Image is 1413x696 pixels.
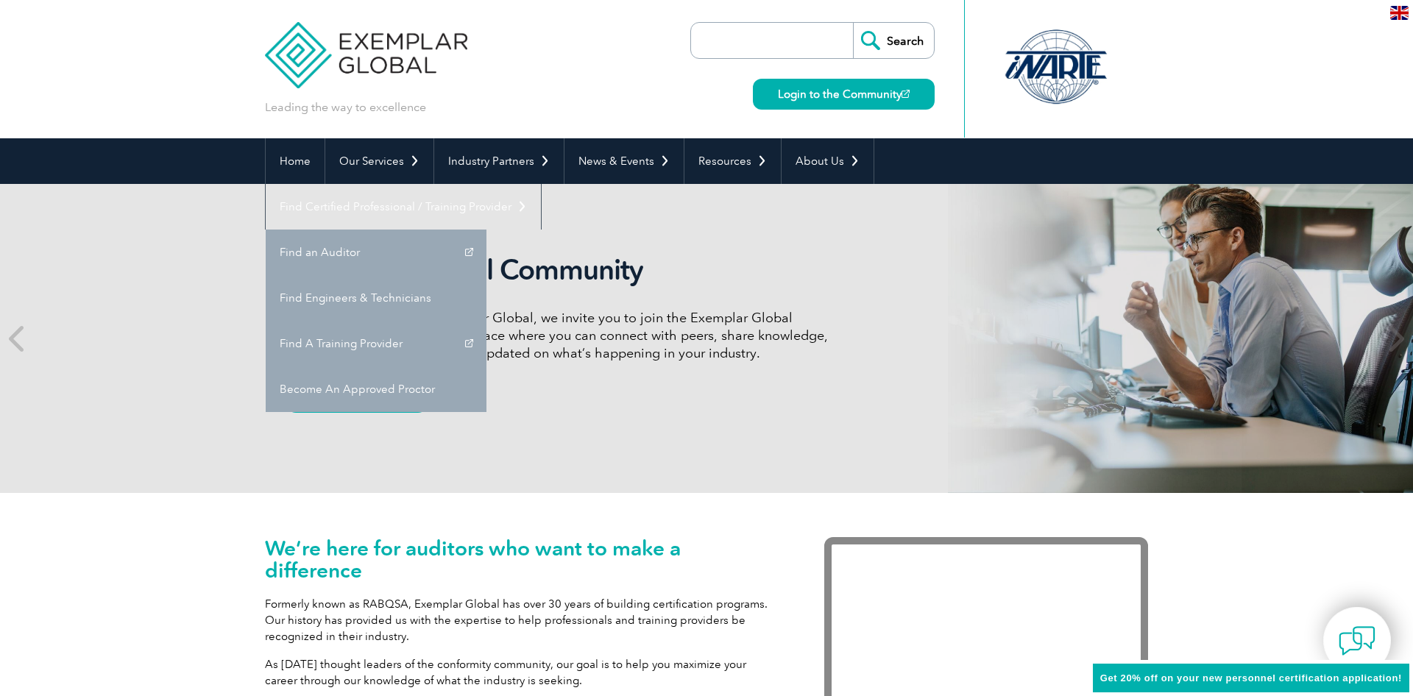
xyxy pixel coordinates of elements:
[287,253,839,287] h2: Exemplar Global Community
[266,230,486,275] a: Find an Auditor
[266,184,541,230] a: Find Certified Professional / Training Provider
[564,138,684,184] a: News & Events
[1390,6,1409,20] img: en
[266,138,325,184] a: Home
[266,275,486,321] a: Find Engineers & Technicians
[266,366,486,412] a: Become An Approved Proctor
[1100,672,1402,683] span: Get 20% off on your new personnel certification application!
[753,79,935,110] a: Login to the Community
[1339,622,1375,659] img: contact-chat.png
[782,138,874,184] a: About Us
[265,596,780,644] p: Formerly known as RABQSA, Exemplar Global has over 30 years of building certification programs. O...
[265,99,426,116] p: Leading the way to excellence
[325,138,433,184] a: Our Services
[434,138,564,184] a: Industry Partners
[287,309,839,362] p: As a valued member of Exemplar Global, we invite you to join the Exemplar Global Community—a fun,...
[265,656,780,689] p: As [DATE] thought leaders of the conformity community, our goal is to help you maximize your care...
[902,90,910,98] img: open_square.png
[265,537,780,581] h1: We’re here for auditors who want to make a difference
[684,138,781,184] a: Resources
[853,23,934,58] input: Search
[266,321,486,366] a: Find A Training Provider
